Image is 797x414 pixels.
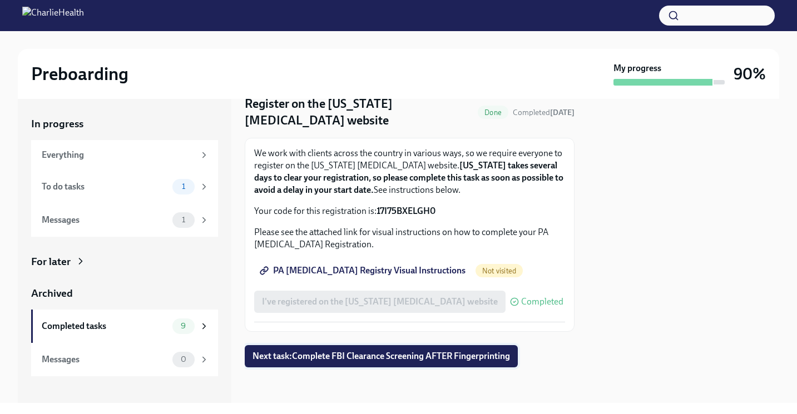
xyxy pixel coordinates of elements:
p: Please see the attached link for visual instructions on how to complete your PA [MEDICAL_DATA] Re... [254,226,565,251]
a: PA [MEDICAL_DATA] Registry Visual Instructions [254,260,473,282]
a: In progress [31,117,218,131]
span: 1 [175,216,192,224]
a: For later [31,255,218,269]
img: CharlieHealth [22,7,84,24]
a: Messages1 [31,203,218,237]
a: Everything [31,140,218,170]
div: Everything [42,149,195,161]
span: Not visited [476,267,523,275]
span: Next task : Complete FBI Clearance Screening AFTER Fingerprinting [253,351,510,362]
strong: [US_STATE] takes several days to clear your registration, so please complete this task as soon as... [254,160,563,195]
span: Completed [521,297,563,306]
div: Completed tasks [42,320,168,332]
div: Messages [42,214,168,226]
h4: Register on the [US_STATE] [MEDICAL_DATA] website [245,96,473,129]
span: PA [MEDICAL_DATA] Registry Visual Instructions [262,265,466,276]
button: Next task:Complete FBI Clearance Screening AFTER Fingerprinting [245,345,518,367]
span: 1 [175,182,192,191]
a: Completed tasks9 [31,310,218,343]
p: We work with clients across the country in various ways, so we require everyone to register on th... [254,147,565,196]
span: 9 [174,322,192,330]
strong: [DATE] [550,108,575,117]
strong: My progress [613,62,661,74]
a: Archived [31,286,218,301]
p: Your code for this registration is: [254,205,565,217]
strong: 17I75BXELGH0 [377,206,435,216]
span: September 26th, 2025 13:31 [513,107,575,118]
h3: 90% [734,64,766,84]
div: To do tasks [42,181,168,193]
div: Messages [42,353,168,366]
span: 0 [174,355,193,363]
div: For later [31,255,71,269]
span: Completed [513,108,575,117]
a: Messages0 [31,343,218,376]
span: Done [478,108,508,117]
a: To do tasks1 [31,170,218,203]
h2: Preboarding [31,63,128,85]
